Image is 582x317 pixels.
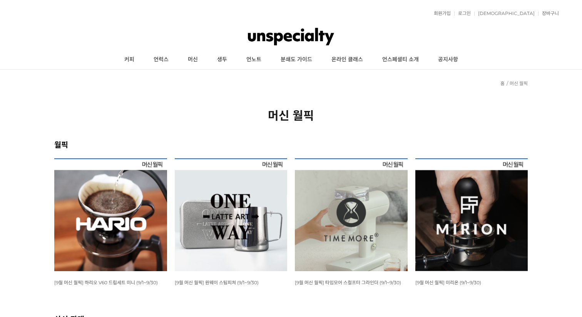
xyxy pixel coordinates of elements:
[54,158,167,271] img: 9월 머신 월픽 하리오 V60 드립세트 미니
[271,50,322,69] a: 분쇄도 가이드
[295,279,401,285] a: [9월 머신 월픽] 타임모어 스컬프터 그라인더 (9/1~9/30)
[175,279,259,285] a: [9월 머신 월픽] 원웨이 스팀피쳐 (9/1~9/30)
[510,81,528,86] a: 머신 월픽
[428,50,468,69] a: 공지사항
[474,11,535,16] a: [DEMOGRAPHIC_DATA]
[430,11,451,16] a: 회원가입
[248,25,334,48] img: 언스페셜티 몰
[373,50,428,69] a: 언스페셜티 소개
[115,50,144,69] a: 커피
[175,158,288,271] img: 9월 머신 월픽 원웨이 스팀피쳐
[207,50,237,69] a: 생두
[500,81,505,86] a: 홈
[454,11,471,16] a: 로그인
[54,139,528,150] h2: 월픽
[295,158,408,271] img: 9월 머신 월픽 타임모어 스컬프터
[237,50,271,69] a: 언노트
[144,50,178,69] a: 언럭스
[415,158,528,271] img: 9월 머신 월픽 미리온
[54,106,528,123] h2: 머신 월픽
[538,11,559,16] a: 장바구니
[178,50,207,69] a: 머신
[54,279,158,285] a: [9월 머신 월픽] 하리오 V60 드립세트 미니 (9/1~9/30)
[415,279,481,285] a: [9월 머신 월픽] 미리온 (9/1~9/30)
[322,50,373,69] a: 온라인 클래스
